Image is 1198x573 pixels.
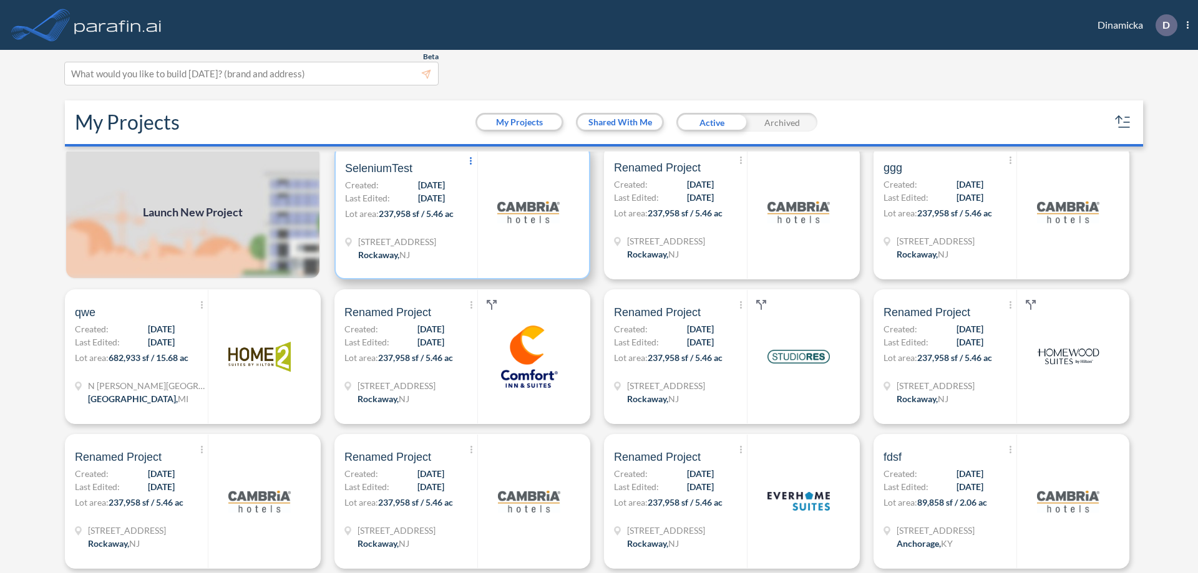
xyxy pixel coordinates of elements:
div: Rockaway, NJ [358,537,409,550]
span: 237,958 sf / 5.46 ac [379,208,454,219]
span: Rockaway , [88,538,129,549]
span: [DATE] [417,335,444,349]
span: SeleniumTest [345,161,412,176]
span: Last Edited: [884,480,928,493]
div: Archived [747,113,817,132]
img: logo [767,470,830,532]
span: 237,958 sf / 5.46 ac [648,208,723,218]
img: logo [497,181,560,243]
span: Last Edited: [614,191,659,204]
span: Rockaway , [358,249,399,260]
div: Rockaway, NJ [897,392,948,405]
span: 237,958 sf / 5.46 ac [378,352,453,363]
span: Created: [884,467,917,480]
span: Last Edited: [614,335,659,349]
span: Created: [614,322,648,335]
span: [DATE] [687,467,714,480]
span: Lot area: [75,352,109,363]
span: 89,858 sf / 2.06 ac [917,497,987,508]
span: Renamed Project [614,160,701,175]
span: Lot area: [884,497,917,508]
span: 237,958 sf / 5.46 ac [109,497,183,508]
span: 1899 Evergreen Rd [897,524,975,537]
span: [DATE] [957,178,983,191]
span: qwe [75,305,95,320]
span: 321 Mt Hope Ave [88,524,166,537]
span: [DATE] [417,480,444,493]
span: Renamed Project [75,450,162,465]
span: NJ [399,393,409,404]
span: Lot area: [884,208,917,218]
span: Created: [75,467,109,480]
span: Last Edited: [75,335,120,349]
span: [DATE] [418,191,445,205]
span: Rockaway , [627,538,668,549]
span: [DATE] [687,335,714,349]
span: 321 Mt Hope Ave [897,379,975,392]
span: 321 Mt Hope Ave [358,524,436,537]
span: 237,958 sf / 5.46 ac [648,497,723,508]
div: Rockaway, NJ [358,248,410,261]
span: Renamed Project [344,305,431,320]
span: NJ [399,538,409,549]
span: [DATE] [418,178,445,191]
span: 321 Mt Hope Ave [358,235,436,248]
span: Last Edited: [344,480,389,493]
img: logo [228,470,291,532]
span: Renamed Project [344,450,431,465]
span: Last Edited: [614,480,659,493]
div: Dinamicka [1079,14,1189,36]
div: Rockaway, NJ [358,392,409,405]
span: [DATE] [687,480,714,493]
span: Rockaway , [627,249,668,259]
span: [DATE] [148,322,175,335]
span: Rockaway , [897,249,938,259]
div: Anchorage, KY [897,537,953,550]
span: NJ [129,538,140,549]
span: Rockaway , [897,393,938,404]
div: Rockaway, NJ [897,248,948,261]
span: Created: [614,178,648,191]
span: [DATE] [148,335,175,349]
span: Last Edited: [884,191,928,204]
span: Renamed Project [614,450,701,465]
span: 321 Mt Hope Ave [627,234,705,248]
span: NJ [668,393,679,404]
span: [DATE] [957,191,983,204]
span: Rockaway , [358,393,399,404]
span: Lot area: [345,208,379,219]
span: Created: [75,322,109,335]
img: logo [767,325,830,388]
span: Lot area: [344,352,378,363]
a: Launch New Project [65,145,321,279]
span: 237,958 sf / 5.46 ac [378,497,453,508]
span: NJ [399,249,410,260]
span: [DATE] [417,467,444,480]
span: [DATE] [957,467,983,480]
span: 321 Mt Hope Ave [627,379,705,392]
div: Rockaway, NJ [88,537,140,550]
span: Lot area: [614,352,648,363]
button: Shared With Me [578,115,662,130]
img: logo [498,325,560,388]
div: Rockaway, NJ [627,248,679,261]
span: NJ [668,249,679,259]
span: [DATE] [417,322,444,335]
span: [DATE] [687,322,714,335]
span: 682,933 sf / 15.68 ac [109,352,188,363]
img: logo [72,12,164,37]
span: N Wyndham Hill Dr NE [88,379,207,392]
span: Created: [884,322,917,335]
div: Grand Rapids, MI [88,392,188,405]
span: [DATE] [148,480,175,493]
span: [DATE] [957,335,983,349]
span: Anchorage , [897,538,941,549]
img: logo [1037,470,1099,532]
span: Renamed Project [884,305,970,320]
img: logo [767,181,830,243]
h2: My Projects [75,110,180,134]
img: logo [1037,325,1099,388]
span: Lot area: [614,497,648,508]
p: D [1162,19,1170,31]
span: NJ [668,538,679,549]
